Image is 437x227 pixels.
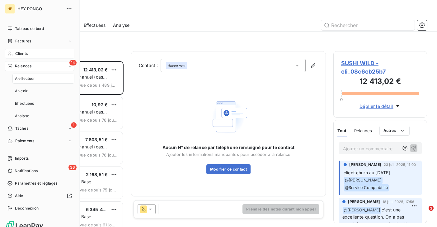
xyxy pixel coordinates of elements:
[337,128,347,133] span: Tout
[168,63,185,68] em: Aucun nom
[206,164,251,174] button: Modifier ce contact
[84,22,106,28] span: Effectuées
[162,144,294,151] span: Aucun N° de relance par téléphone renseigné pour le contact
[5,191,74,201] a: Aide
[349,162,381,167] span: [PERSON_NAME]
[348,199,380,205] span: [PERSON_NAME]
[83,67,108,72] span: 12 413,02 €
[15,205,39,211] span: Déconnexion
[15,181,57,186] span: Paramètres et réglages
[15,88,28,94] span: À venir
[341,76,419,88] h3: 12 413,02 €
[379,126,410,136] button: Autres
[12,111,74,121] a: Analyse
[242,204,319,214] button: Prendre des notes durant mon appel
[15,26,44,31] span: Tableau de bord
[5,4,15,14] div: HP
[86,172,108,177] span: 2 168,51 €
[344,184,389,191] span: @ Service Comptabilité
[17,6,62,11] span: HEY PONGO
[113,22,129,28] span: Analyse
[15,51,28,56] span: Clients
[5,49,74,59] a: Clients
[384,163,416,167] span: 23 juil. 2025, 11:00
[15,126,28,131] span: Tâches
[15,156,29,161] span: Imports
[85,137,108,142] span: 7 803,51 €
[68,165,77,170] span: 36
[344,177,383,184] span: @ [PERSON_NAME]
[15,63,31,69] span: Relances
[12,99,74,109] a: Effectuées
[15,168,38,174] span: Notifications
[5,123,74,133] a: 1Tâches
[15,38,31,44] span: Factures
[72,118,118,123] span: prévue depuis 78 jours
[429,206,434,211] span: 2
[5,61,74,121] a: 14RelancesÀ effectuerÀ venirEffectuéesAnalyse
[354,128,372,133] span: Relances
[15,193,23,199] span: Aide
[5,24,74,34] a: Tableau de bord
[344,170,390,175] span: client churn au [DATE]
[321,20,415,30] input: Rechercher
[12,86,74,96] a: À venir
[92,102,108,107] span: 10,92 €
[15,76,35,81] span: À effectuer
[383,200,414,204] span: 18 juil. 2025, 17:56
[209,97,248,137] img: Empty state
[71,122,77,128] span: 1
[72,83,118,88] span: prévue depuis 489 jours
[139,62,161,69] label: Contact :
[416,206,431,221] iframe: Intercom live chat
[359,103,393,109] span: Déplier le détail
[343,207,381,214] span: @ [PERSON_NAME]
[15,138,34,144] span: Paiements
[86,207,110,212] span: 6 345,42 €
[166,152,290,157] span: Ajouter les informations manquantes pour accéder à la relance
[5,153,74,163] a: Imports
[73,187,118,192] span: prévue depuis 75 jours
[15,101,34,106] span: Effectuées
[69,60,77,65] span: 14
[340,97,343,102] span: 0
[15,113,29,119] span: Analyse
[341,59,419,76] span: SUSHI WILD - cli_08c6cb25b7
[5,178,74,188] a: Paramètres et réglages
[358,103,403,110] button: Déplier le détail
[5,36,74,46] a: Factures
[5,136,74,146] a: Paiements
[12,74,74,84] a: À effectuer
[72,152,118,157] span: prévue depuis 78 jours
